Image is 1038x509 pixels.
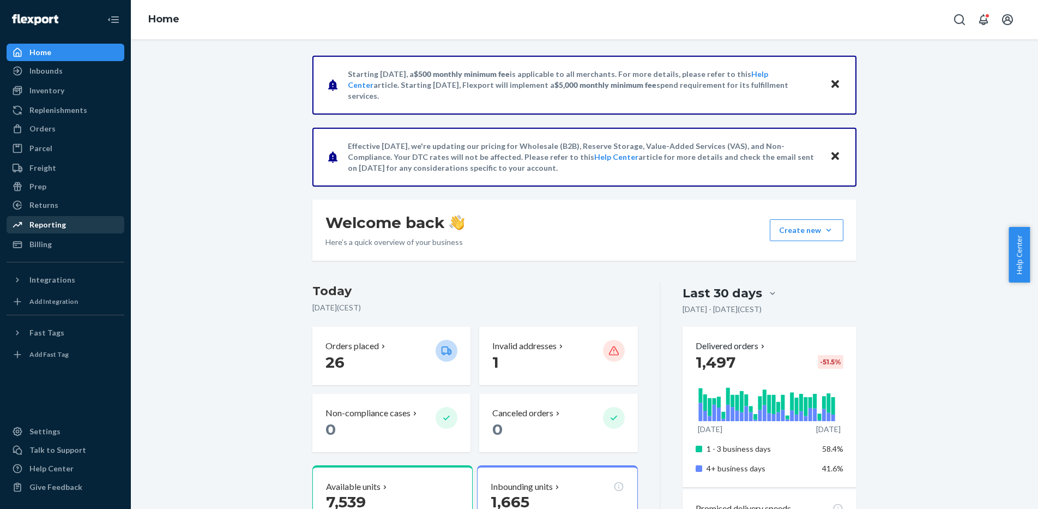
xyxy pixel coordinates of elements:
a: Add Fast Tag [7,346,124,363]
button: Non-compliance cases 0 [312,394,470,452]
div: Returns [29,200,58,211]
div: Add Fast Tag [29,350,69,359]
div: Fast Tags [29,327,64,338]
a: Settings [7,423,124,440]
div: Inbounds [29,65,63,76]
button: Close Navigation [102,9,124,31]
p: [DATE] [698,424,722,435]
div: Last 30 days [683,285,762,302]
a: Returns [7,196,124,214]
p: Canceled orders [492,407,553,420]
p: [DATE] ( CEST ) [312,302,638,313]
a: Orders [7,120,124,137]
a: Reporting [7,216,124,233]
button: Close [828,149,842,165]
a: Billing [7,236,124,253]
span: 26 [325,353,345,372]
p: 1 - 3 business days [707,444,814,454]
p: 4+ business days [707,463,814,474]
p: Available units [326,481,381,493]
div: Add Integration [29,297,78,306]
span: 0 [492,420,503,439]
h1: Welcome back [325,213,464,232]
a: Talk to Support [7,441,124,459]
a: Add Integration [7,293,124,310]
div: Reporting [29,219,66,230]
div: Prep [29,181,46,192]
button: Orders placed 26 [312,327,470,385]
button: Give Feedback [7,478,124,496]
div: -51.5 % [818,355,843,369]
div: Talk to Support [29,445,86,456]
p: Invalid addresses [492,340,557,352]
button: Open account menu [997,9,1018,31]
a: Help Center [7,460,124,477]
p: Non-compliance cases [325,407,411,420]
p: Inbounding units [491,481,553,493]
a: Home [148,13,179,25]
div: Give Feedback [29,482,82,493]
a: Prep [7,178,124,195]
div: Replenishments [29,105,87,116]
span: $500 monthly minimum fee [414,69,510,79]
a: Inbounds [7,62,124,80]
button: Canceled orders 0 [479,394,637,452]
span: 41.6% [822,464,843,473]
p: Orders placed [325,340,379,352]
div: Inventory [29,85,64,96]
button: Help Center [1009,227,1030,283]
h3: Today [312,283,638,300]
button: Close [828,77,842,93]
p: [DATE] [816,424,841,435]
div: Integrations [29,274,75,285]
a: Inventory [7,82,124,99]
ol: breadcrumbs [140,4,188,35]
span: 1 [492,353,499,372]
img: Flexport logo [12,14,58,25]
button: Open notifications [973,9,994,31]
p: Here’s a quick overview of your business [325,237,464,248]
a: Home [7,44,124,61]
div: Orders [29,123,56,134]
div: Home [29,47,51,58]
div: Billing [29,239,52,250]
span: 58.4% [822,444,843,453]
button: Open Search Box [949,9,970,31]
p: Effective [DATE], we're updating our pricing for Wholesale (B2B), Reserve Storage, Value-Added Se... [348,141,819,173]
img: hand-wave emoji [449,215,464,230]
button: Create new [770,219,843,241]
button: Delivered orders [696,340,767,352]
button: Fast Tags [7,324,124,342]
div: Help Center [29,463,74,474]
a: Help Center [594,152,638,161]
p: Starting [DATE], a is applicable to all merchants. For more details, please refer to this article... [348,69,819,101]
span: $5,000 monthly minimum fee [554,80,656,89]
div: Freight [29,163,56,173]
a: Freight [7,159,124,177]
div: Parcel [29,143,52,154]
span: 1,497 [696,353,735,372]
button: Integrations [7,271,124,289]
span: 0 [325,420,336,439]
a: Parcel [7,140,124,157]
a: Replenishments [7,101,124,119]
button: Invalid addresses 1 [479,327,637,385]
div: Settings [29,426,61,437]
p: [DATE] - [DATE] ( CEST ) [683,304,762,315]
